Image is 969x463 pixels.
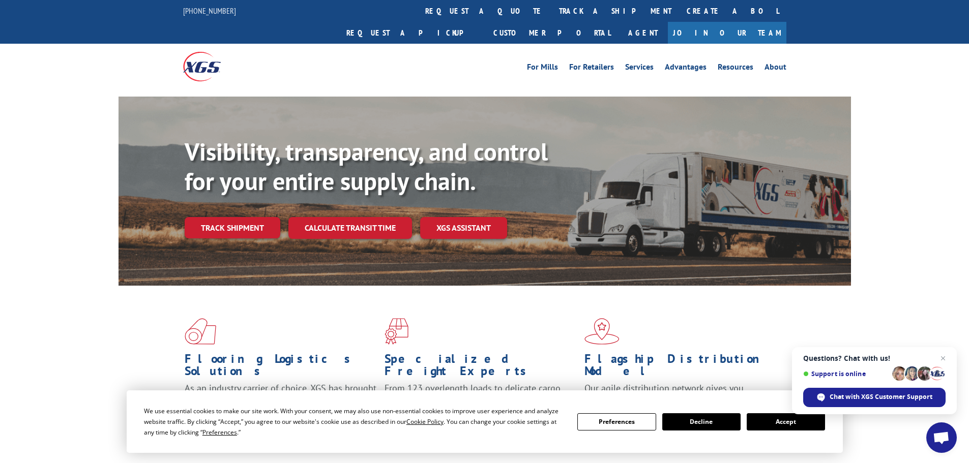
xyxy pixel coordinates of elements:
span: As an industry carrier of choice, XGS has brought innovation and dedication to flooring logistics... [185,382,376,418]
a: Track shipment [185,217,280,238]
a: Services [625,63,654,74]
span: Questions? Chat with us! [803,354,946,362]
h1: Flagship Distribution Model [584,353,777,382]
a: Request a pickup [339,22,486,44]
a: Calculate transit time [288,217,412,239]
img: xgs-icon-flagship-distribution-model-red [584,318,620,345]
img: xgs-icon-total-supply-chain-intelligence-red [185,318,216,345]
span: Support is online [803,370,889,378]
span: Preferences [202,428,237,437]
button: Preferences [577,413,656,430]
button: Decline [662,413,741,430]
a: For Mills [527,63,558,74]
a: Resources [718,63,753,74]
button: Accept [747,413,825,430]
div: Cookie Consent Prompt [127,390,843,453]
h1: Specialized Freight Experts [385,353,577,382]
a: Join Our Team [668,22,786,44]
a: About [765,63,786,74]
img: xgs-icon-focused-on-flooring-red [385,318,408,345]
b: Visibility, transparency, and control for your entire supply chain. [185,136,548,197]
a: XGS ASSISTANT [420,217,507,239]
span: Our agile distribution network gives you nationwide inventory management on demand. [584,382,772,406]
a: Advantages [665,63,707,74]
a: For Retailers [569,63,614,74]
span: Cookie Policy [406,417,444,426]
a: Customer Portal [486,22,618,44]
a: Open chat [926,422,957,453]
p: From 123 overlength loads to delicate cargo, our experienced staff knows the best way to move you... [385,382,577,427]
span: Chat with XGS Customer Support [830,392,932,402]
a: [PHONE_NUMBER] [183,6,236,16]
h1: Flooring Logistics Solutions [185,353,377,382]
span: Chat with XGS Customer Support [803,388,946,407]
a: Agent [618,22,668,44]
div: We use essential cookies to make our site work. With your consent, we may also use non-essential ... [144,406,565,438]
